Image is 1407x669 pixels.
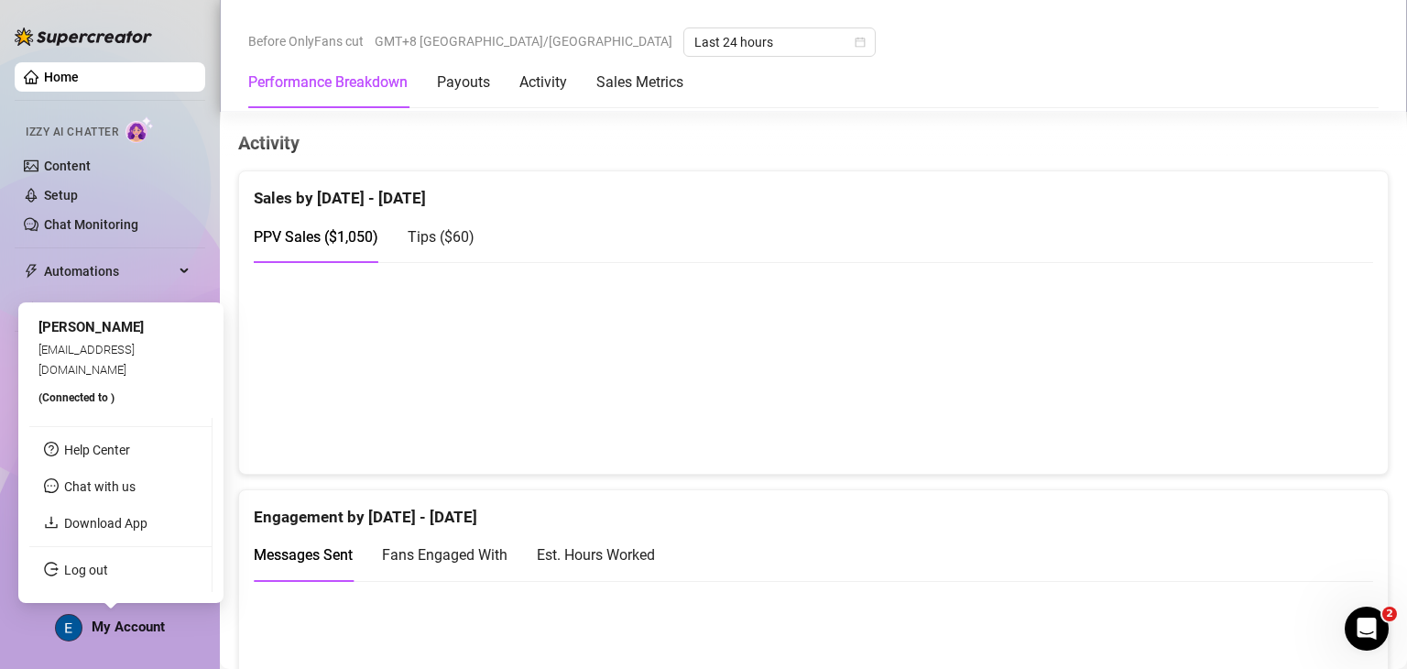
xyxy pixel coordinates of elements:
span: Last 24 hours [694,28,865,56]
a: Help Center [64,443,130,457]
span: Chat with us [64,479,136,494]
img: logo-BBDzfeDw.svg [15,27,152,46]
span: My Account [92,619,165,635]
div: Payouts [437,71,490,93]
div: Sales by [DATE] - [DATE] [254,171,1373,211]
span: Messages Sent [254,546,353,564]
span: Before OnlyFans cut [248,27,364,55]
img: ACg8ocLcPRSDFD1_FgQTWMGHesrdCMFi59PFqVtBfnK-VGsPLWuquQ=s96-c [56,615,82,641]
div: Activity [519,71,567,93]
span: (Connected to ) [38,391,115,404]
a: Home [44,70,79,84]
a: Setup [44,188,78,203]
a: Content [44,159,91,173]
li: Log out [29,555,212,585]
a: Chat Monitoring [44,217,138,232]
span: PPV Sales ( $1,050 ) [254,228,378,246]
span: Automations [44,257,174,286]
div: Sales Metrics [596,71,683,93]
div: Performance Breakdown [248,71,408,93]
span: thunderbolt [24,264,38,279]
iframe: Intercom live chat [1345,607,1389,651]
span: message [44,478,59,493]
a: Download App [64,516,147,531]
span: Izzy AI Chatter [26,124,118,141]
span: Tips ( $60 ) [408,228,474,246]
h4: Activity [238,130,1389,156]
img: AI Chatter [125,116,154,143]
span: Fans Engaged With [382,546,507,564]
span: GMT+8 [GEOGRAPHIC_DATA]/[GEOGRAPHIC_DATA] [375,27,672,55]
span: [PERSON_NAME] [38,319,144,335]
span: [EMAIL_ADDRESS][DOMAIN_NAME] [38,342,135,376]
div: Engagement by [DATE] - [DATE] [254,490,1373,530]
span: 2 [1382,607,1397,621]
a: Log out [64,563,108,577]
span: calendar [855,37,866,48]
div: Est. Hours Worked [537,543,655,566]
span: Chat Copilot [44,293,174,323]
